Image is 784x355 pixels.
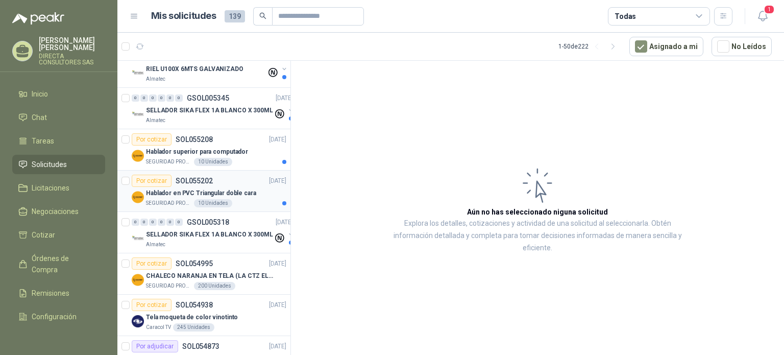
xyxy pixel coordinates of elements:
[194,199,232,207] div: 10 Unidades
[146,106,273,115] p: SELLADOR SIKA FLEX 1A BLANCO X 300ML
[32,311,77,322] span: Configuración
[12,225,105,245] a: Cotizar
[117,295,290,336] a: Por cotizarSOL054938[DATE] Company LogoTela moqueta de color vinotintoCaracol TV245 Unidades
[558,38,621,55] div: 1 - 50 de 222
[132,232,144,245] img: Company Logo
[269,342,286,351] p: [DATE]
[269,300,286,310] p: [DATE]
[146,158,192,166] p: SEGURIDAD PROVISER LTDA
[132,92,295,125] a: 0 0 0 0 0 0 GSOL005345[DATE] Company LogoSELLADOR SIKA FLEX 1A BLANCO X 300MLAlmatec
[753,7,772,26] button: 1
[12,131,105,151] a: Tareas
[117,129,290,171] a: Por cotizarSOL055208[DATE] Company LogoHablador superior para computadorSEGURIDAD PROVISER LTDA10...
[269,135,286,145] p: [DATE]
[146,313,238,322] p: Tela moqueta de color vinotinto
[158,94,165,102] div: 0
[132,175,171,187] div: Por cotizar
[175,219,183,226] div: 0
[32,253,95,275] span: Órdenes de Compra
[132,67,144,79] img: Company Logo
[225,10,245,22] span: 139
[32,288,69,299] span: Remisiones
[467,206,608,218] h3: Aún no has seleccionado niguna solicitud
[276,218,293,227] p: [DATE]
[158,219,165,226] div: 0
[194,282,235,290] div: 200 Unidades
[132,216,295,249] a: 0 0 0 0 0 0 GSOL005318[DATE] Company LogoSELLADOR SIKA FLEX 1A BLANCO X 300MLAlmatec
[187,219,229,226] p: GSOL005318
[166,94,174,102] div: 0
[146,64,243,74] p: RIEL U100X 6MTS GALVANIZADO
[117,253,290,295] a: Por cotizarSOL054995[DATE] Company LogoCHALECO NARANJA EN TELA (LA CTZ ELEGIDA DEBE ENVIAR MUESTR...
[32,182,69,194] span: Licitaciones
[182,343,219,350] p: SOL054873
[146,116,165,125] p: Almatec
[12,108,105,127] a: Chat
[149,94,157,102] div: 0
[132,299,171,311] div: Por cotizar
[146,241,165,249] p: Almatec
[764,5,775,14] span: 1
[269,259,286,269] p: [DATE]
[151,9,216,23] h1: Mis solicitudes
[132,191,144,203] img: Company Logo
[117,171,290,212] a: Por cotizarSOL055202[DATE] Company LogoHablador en PVC Triangular doble caraSEGURIDAD PROVISER LT...
[166,219,174,226] div: 0
[12,307,105,326] a: Configuración
[175,94,183,102] div: 0
[39,53,105,65] p: DIRECTA CONSULTORES SAS
[32,159,67,170] span: Solicitudes
[276,93,293,103] p: [DATE]
[12,249,105,279] a: Órdenes de Compra
[12,155,105,174] a: Solicitudes
[187,94,229,102] p: GSOL005345
[176,136,213,143] p: SOL055208
[32,88,48,100] span: Inicio
[259,12,266,19] span: search
[393,218,682,254] p: Explora los detalles, cotizaciones y actividad de una solicitud al seleccionarla. Obtén informaci...
[146,323,171,332] p: Caracol TV
[176,177,213,184] p: SOL055202
[32,112,47,123] span: Chat
[12,178,105,198] a: Licitaciones
[146,230,273,240] p: SELLADOR SIKA FLEX 1A BLANCO X 300ML
[712,37,772,56] button: No Leídos
[176,260,213,267] p: SOL054995
[615,11,636,22] div: Todas
[140,219,148,226] div: 0
[149,219,157,226] div: 0
[39,37,105,51] p: [PERSON_NAME] [PERSON_NAME]
[12,202,105,221] a: Negociaciones
[146,282,192,290] p: SEGURIDAD PROVISER LTDA
[12,84,105,104] a: Inicio
[146,75,165,83] p: Almatec
[269,176,286,186] p: [DATE]
[12,283,105,303] a: Remisiones
[194,158,232,166] div: 10 Unidades
[146,271,273,281] p: CHALECO NARANJA EN TELA (LA CTZ ELEGIDA DEBE ENVIAR MUESTRA)
[32,206,79,217] span: Negociaciones
[132,274,144,286] img: Company Logo
[12,12,64,25] img: Logo peakr
[132,315,144,327] img: Company Logo
[32,229,55,241] span: Cotizar
[132,94,139,102] div: 0
[176,301,213,309] p: SOL054938
[132,133,171,146] div: Por cotizar
[132,219,139,226] div: 0
[146,188,256,198] p: Hablador en PVC Triangular doble cara
[132,150,144,162] img: Company Logo
[132,257,171,270] div: Por cotizar
[32,135,54,147] span: Tareas
[132,340,178,352] div: Por adjudicar
[132,51,288,83] a: 0 0 0 0 0 0 GSOL005346[DATE] Company LogoRIEL U100X 6MTS GALVANIZADOAlmatec
[140,94,148,102] div: 0
[146,199,192,207] p: SEGURIDAD PROVISER LTDA
[146,147,248,157] p: Hablador superior para computador
[173,323,214,332] div: 245 Unidades
[132,108,144,121] img: Company Logo
[629,37,703,56] button: Asignado a mi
